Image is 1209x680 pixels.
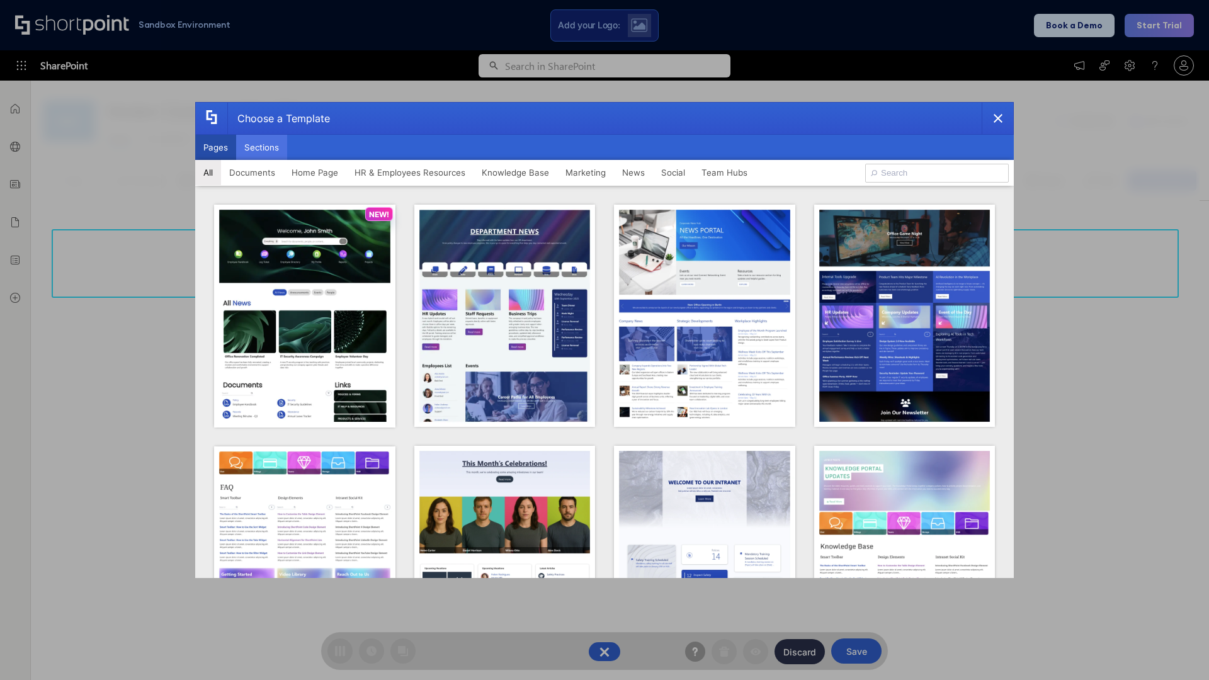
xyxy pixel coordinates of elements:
[221,160,283,185] button: Documents
[557,160,614,185] button: Marketing
[195,135,236,160] button: Pages
[195,160,221,185] button: All
[865,164,1009,183] input: Search
[236,135,287,160] button: Sections
[369,210,389,219] p: NEW!
[346,160,474,185] button: HR & Employees Resources
[653,160,693,185] button: Social
[283,160,346,185] button: Home Page
[693,160,756,185] button: Team Hubs
[227,103,330,134] div: Choose a Template
[614,160,653,185] button: News
[1146,620,1209,680] iframe: Chat Widget
[195,102,1014,578] div: template selector
[474,160,557,185] button: Knowledge Base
